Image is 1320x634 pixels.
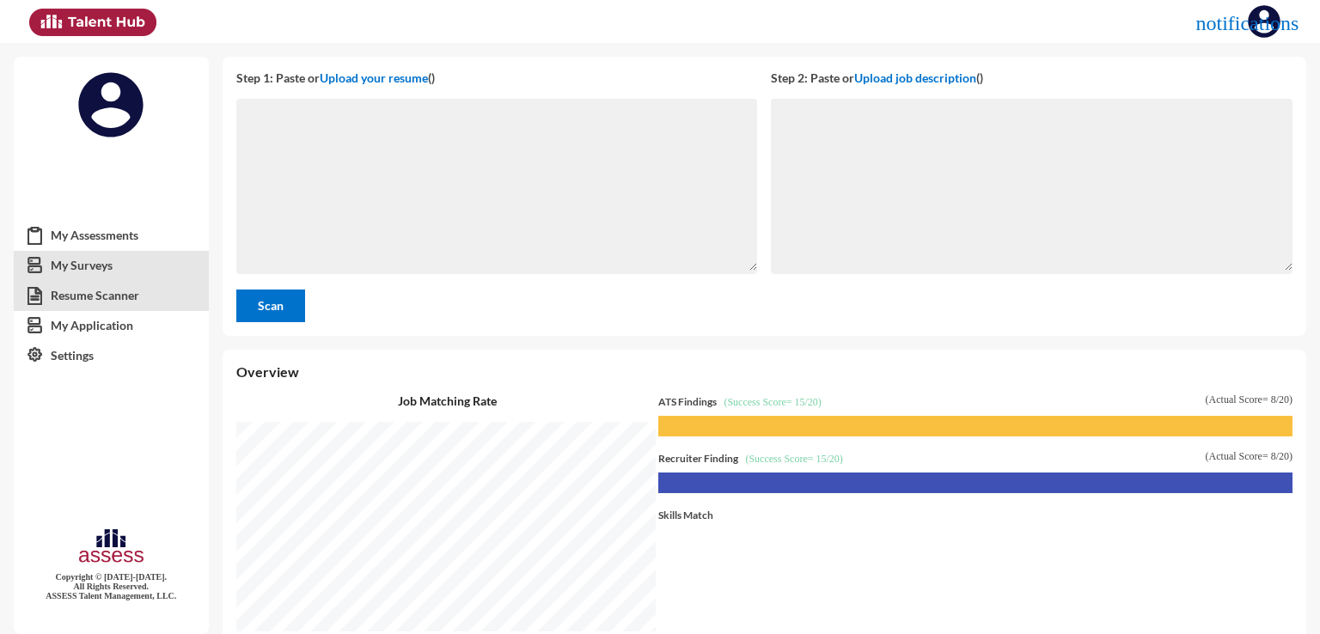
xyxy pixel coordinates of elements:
a: My Application [14,310,209,341]
img: defaultimage.svg [76,70,145,139]
span: (Actual Score= 8/20) [1206,393,1292,406]
span: (Success Score= 15/20) [745,453,842,465]
span: Upload your resume [320,70,428,85]
span: Scan [258,298,284,313]
button: Scan [236,290,305,322]
p: Step 2: Paste or () [771,70,1292,85]
span: Recruiter Finding [658,452,738,465]
a: My Surveys [14,250,209,281]
span: (Actual Score= 8/20) [1206,450,1292,463]
a: My Assessments [14,220,209,251]
p: Job Matching Rate [236,393,659,408]
p: Copyright © [DATE]-[DATE]. All Rights Reserved. ASSESS Talent Management, LLC. [14,572,209,600]
p: Overview [236,363,1292,380]
span: ATS Findings [658,395,717,408]
span: Skills Match [658,509,713,521]
a: Resume Scanner [14,280,209,311]
img: assesscompany-logo.png [77,527,145,569]
p: Step 1: Paste or () [236,70,758,85]
span: (Success Score= 15/20) [724,396,821,408]
a: Settings [14,340,209,371]
span: Upload job description [854,70,976,85]
mat-icon: notifications [1195,13,1216,34]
